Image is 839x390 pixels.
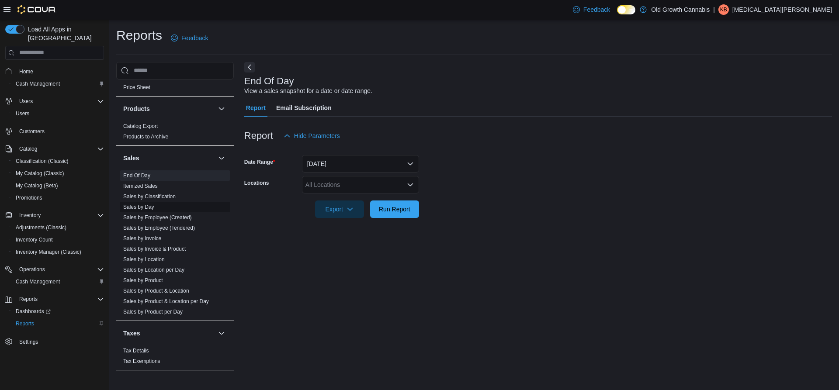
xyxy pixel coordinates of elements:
span: Home [19,68,33,75]
a: Sales by Invoice [123,235,161,242]
span: Products to Archive [123,133,168,140]
span: Tax Details [123,347,149,354]
button: Inventory [16,210,44,221]
span: Cash Management [12,276,104,287]
span: Customers [16,126,104,137]
span: Price Sheet [123,84,150,91]
span: Settings [19,338,38,345]
a: Dashboards [12,306,54,317]
a: Settings [16,337,42,347]
button: Catalog [16,144,41,154]
a: Cash Management [12,276,63,287]
button: Reports [2,293,107,305]
button: Sales [216,153,227,163]
div: Taxes [116,345,234,370]
span: Adjustments (Classic) [12,222,104,233]
span: Users [16,96,104,107]
a: Feedback [167,29,211,47]
button: Operations [2,263,107,276]
span: Report [246,99,266,117]
h3: End Of Day [244,76,294,86]
span: Inventory [19,212,41,219]
h3: Sales [123,154,139,162]
span: Cash Management [16,80,60,87]
span: Sales by Product [123,277,163,284]
div: Sales [116,170,234,321]
span: Sales by Invoice & Product [123,245,186,252]
div: View a sales snapshot for a date or date range. [244,86,372,96]
button: Taxes [123,329,215,338]
a: Itemized Sales [123,183,158,189]
input: Dark Mode [617,5,635,14]
span: Inventory Manager (Classic) [12,247,104,257]
span: Sales by Product per Day [123,308,183,315]
div: Kyra Ball [718,4,729,15]
a: My Catalog (Classic) [12,168,68,179]
span: Dashboards [16,308,51,315]
span: My Catalog (Beta) [16,182,58,189]
span: My Catalog (Classic) [16,170,64,177]
span: Classification (Classic) [12,156,104,166]
span: Catalog [16,144,104,154]
span: Operations [19,266,45,273]
span: Sales by Employee (Created) [123,214,192,221]
img: Cova [17,5,56,14]
a: Price Sheet [123,84,150,90]
span: Promotions [12,193,104,203]
span: Operations [16,264,104,275]
button: Inventory [2,209,107,221]
a: Tax Exemptions [123,358,160,364]
h3: Products [123,104,150,113]
button: Customers [2,125,107,138]
span: Adjustments (Classic) [16,224,66,231]
h1: Reports [116,27,162,44]
button: Next [244,62,255,72]
span: Dark Mode [617,14,617,15]
button: Users [2,95,107,107]
a: Sales by Classification [123,193,176,200]
span: End Of Day [123,172,150,179]
span: Hide Parameters [294,131,340,140]
a: Promotions [12,193,46,203]
a: Catalog Export [123,123,158,129]
button: Cash Management [9,78,107,90]
span: Sales by Day [123,204,154,211]
button: Inventory Count [9,234,107,246]
span: Run Report [379,205,410,214]
p: Old Growth Cannabis [651,4,710,15]
a: Sales by Product per Day [123,309,183,315]
span: Sales by Location per Day [123,266,184,273]
span: Export [320,200,359,218]
a: Users [12,108,33,119]
span: Reports [16,320,34,327]
span: Sales by Product & Location per Day [123,298,209,305]
a: Home [16,66,37,77]
button: Sales [123,154,215,162]
button: Export [315,200,364,218]
span: Itemized Sales [123,183,158,190]
h3: Taxes [123,329,140,338]
button: Hide Parameters [280,127,343,145]
span: My Catalog (Beta) [12,180,104,191]
div: Products [116,121,234,145]
span: Inventory Count [16,236,53,243]
label: Locations [244,179,269,186]
button: Settings [2,335,107,348]
span: My Catalog (Classic) [12,168,104,179]
button: My Catalog (Classic) [9,167,107,179]
span: Promotions [16,194,42,201]
a: My Catalog (Beta) [12,180,62,191]
a: End Of Day [123,173,150,179]
h3: Report [244,131,273,141]
span: Users [16,110,29,117]
a: Sales by Employee (Tendered) [123,225,195,231]
a: Sales by Product & Location per Day [123,298,209,304]
a: Adjustments (Classic) [12,222,70,233]
span: Sales by Location [123,256,165,263]
button: My Catalog (Beta) [9,179,107,192]
span: Sales by Classification [123,193,176,200]
a: Sales by Product [123,277,163,283]
span: Dashboards [12,306,104,317]
span: Feedback [181,34,208,42]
